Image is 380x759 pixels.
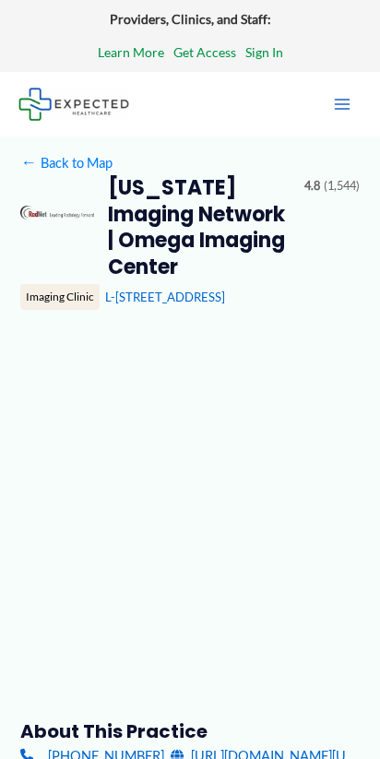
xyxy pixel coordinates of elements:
h3: About this practice [20,719,359,743]
a: Learn More [98,41,164,65]
strong: Providers, Clinics, and Staff: [110,11,271,27]
span: ← [20,154,37,171]
span: 4.8 [304,175,320,197]
h2: [US_STATE] Imaging Network | Omega Imaging Center [108,175,291,280]
button: Main menu toggle [323,85,362,124]
span: (1,544) [324,175,360,197]
a: Sign In [245,41,283,65]
img: Expected Healthcare Logo - side, dark font, small [18,88,129,120]
a: Get Access [173,41,236,65]
a: ←Back to Map [20,150,112,175]
a: L-[STREET_ADDRESS] [105,290,225,304]
div: Imaging Clinic [20,284,100,310]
